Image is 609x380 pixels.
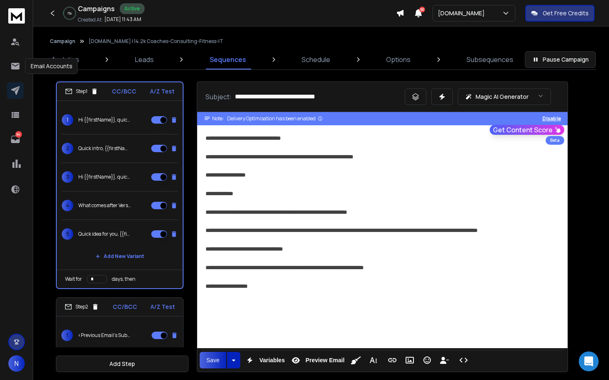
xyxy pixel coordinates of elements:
span: 1 [62,114,73,126]
button: More Text [365,352,381,368]
p: Magic AI Generator [476,93,529,101]
span: Variables [258,357,287,364]
li: Step1CC/BCCA/Z Test1Hi {{firstName}}, quick question2Quick intro, {{firstName}}3Hi {{firstName}},... [56,81,184,289]
button: N [8,355,25,372]
a: Schedule [297,50,335,69]
p: Subsequences [466,55,513,65]
p: Hi {{firstName}}, quick idea [78,174,131,180]
button: Disable [542,115,561,122]
p: Hi {{firstName}}, quick question [78,117,131,123]
p: Options [386,55,411,65]
p: Wait for [65,276,82,282]
button: Add New Variant [89,248,151,265]
div: Active [120,3,145,14]
button: Clean HTML [348,352,364,368]
p: <Previous Email's Subject> [78,332,131,339]
span: 5 [62,228,73,240]
span: 50 [419,7,425,12]
button: Variables [242,352,287,368]
a: Sequences [205,50,251,69]
p: [DOMAIN_NAME] | 14.2k Coaches-Consulting-Fitness-IT [89,38,223,45]
p: A/Z Test [150,87,174,96]
div: Delivery Optimisation has been enabled [227,115,323,122]
p: Leads [135,55,154,65]
p: Schedule [302,55,330,65]
p: Created At: [78,17,103,23]
span: 3 [62,171,73,183]
div: Step 1 [65,88,98,95]
p: Subject: [205,92,232,102]
p: 84 [15,131,22,138]
button: Magic AI Generator [458,88,551,105]
h1: Campaigns [78,4,115,14]
span: Note: [212,115,224,122]
p: Analytics [51,55,79,65]
p: A/Z Test [150,303,175,311]
span: 4 [62,200,73,211]
a: Leads [130,50,159,69]
button: Insert Image (⌘P) [402,352,418,368]
button: Code View [456,352,471,368]
button: Insert Link (⌘K) [384,352,400,368]
a: 84 [7,131,24,148]
a: Options [381,50,416,69]
div: Step 2 [65,303,99,311]
button: Get Content Score [490,125,564,135]
button: Save [200,352,226,368]
span: 2 [62,143,73,154]
button: Add Step [56,356,188,372]
span: Preview Email [304,357,346,364]
p: What comes after Version 1? [78,202,131,209]
p: CC/BCC [112,87,136,96]
div: Email Accounts [25,58,78,74]
button: Insert Unsubscribe Link [437,352,452,368]
p: Sequences [210,55,246,65]
p: days, then [112,276,135,282]
p: [DOMAIN_NAME] [438,9,488,17]
span: 1 [61,330,73,341]
a: Analytics [46,50,84,69]
button: Campaign [50,38,75,45]
p: Get Free Credits [543,9,589,17]
img: logo [8,8,25,24]
p: 1 % [68,11,72,16]
button: Pause Campaign [525,51,596,68]
p: [DATE] 11:43 AM [104,16,141,23]
button: Get Free Credits [525,5,594,22]
button: Emoticons [419,352,435,368]
button: Preview Email [288,352,346,368]
p: Quick idea for you, {{firstName}} [78,231,131,237]
a: Subsequences [462,50,518,69]
p: Quick intro, {{firstName}} [78,145,131,152]
p: CC/BCC [113,303,137,311]
div: Open Intercom Messenger [579,351,599,371]
div: Beta [546,136,564,145]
